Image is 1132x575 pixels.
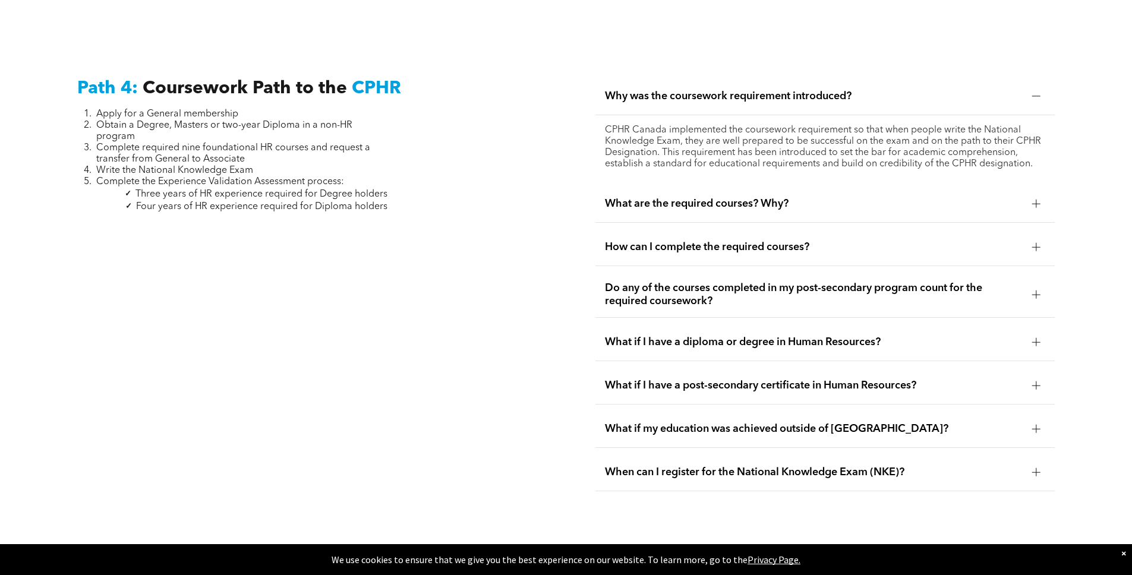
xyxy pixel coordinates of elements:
span: Path 4: [77,80,138,97]
span: What if I have a diploma or degree in Human Resources? [605,336,1023,349]
span: Four years of HR experience required for Diploma holders [136,202,387,211]
span: Apply for a General membership [96,109,238,119]
span: CPHR [352,80,401,97]
span: Complete required nine foundational HR courses and request a transfer from General to Associate [96,143,370,164]
span: Obtain a Degree, Masters or two-year Diploma in a non-HR program [96,121,352,141]
span: Do any of the courses completed in my post-secondary program count for the required coursework? [605,282,1023,308]
span: Complete the Experience Validation Assessment process: [96,177,344,187]
span: Coursework Path to the [143,80,347,97]
p: CPHR Canada implemented the coursework requirement so that when people write the National Knowled... [605,125,1045,170]
span: Why was the coursework requirement introduced? [605,90,1023,103]
span: What if I have a post-secondary certificate in Human Resources? [605,379,1023,392]
span: When can I register for the National Knowledge Exam (NKE)? [605,466,1023,479]
span: What if my education was achieved outside of [GEOGRAPHIC_DATA]? [605,422,1023,435]
a: Privacy Page. [748,554,800,565]
span: Write the National Knowledge Exam [96,166,253,175]
span: What are the required courses? Why? [605,197,1023,210]
span: Three years of HR experience required for Degree holders [135,189,387,199]
span: How can I complete the required courses? [605,241,1023,254]
div: Dismiss notification [1121,547,1126,559]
